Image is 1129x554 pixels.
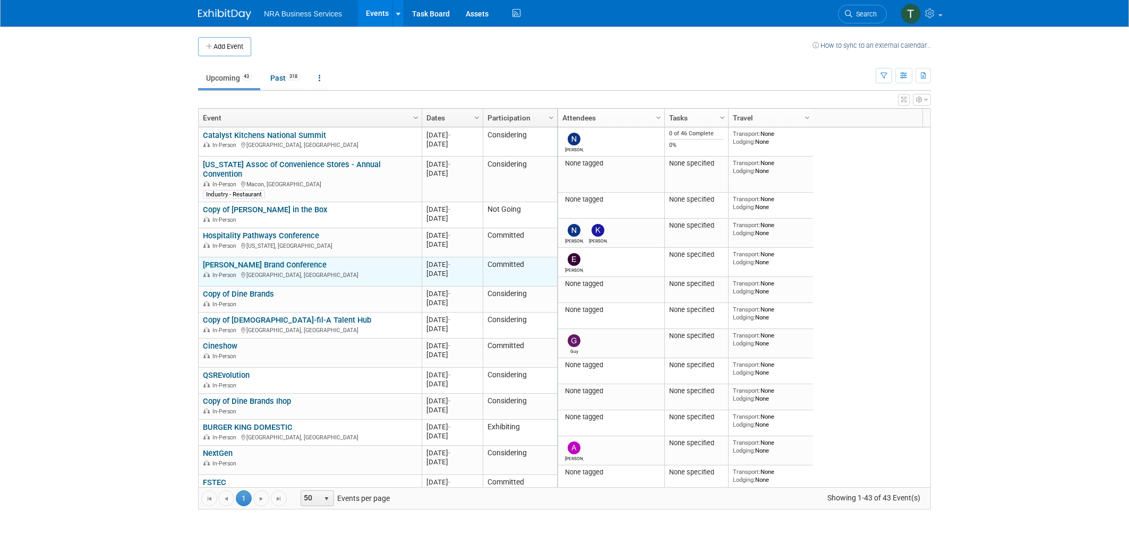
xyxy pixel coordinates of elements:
span: 1 [236,490,252,506]
img: Neeley Carlson [568,133,580,145]
div: None specified [669,159,724,168]
span: In-Person [212,142,240,149]
span: Lodging: [733,314,755,321]
span: - [448,397,450,405]
span: Transport: [733,221,760,229]
div: None specified [669,387,724,395]
span: Column Settings [473,114,481,122]
img: In-Person Event [203,142,210,147]
a: Copy of [DEMOGRAPHIC_DATA]-fil-A Talent Hub [203,315,371,325]
a: BURGER KING DOMESTIC [203,422,293,432]
div: None None [733,332,809,347]
img: Neeley Carlson [568,224,580,237]
div: [GEOGRAPHIC_DATA], [GEOGRAPHIC_DATA] [203,432,417,442]
a: Column Settings [653,109,665,125]
span: Transport: [733,130,760,137]
div: 0% [669,142,724,149]
div: [DATE] [426,431,478,440]
span: Lodging: [733,395,755,402]
span: 43 [241,73,252,81]
span: In-Person [212,327,240,334]
a: Column Settings [472,109,483,125]
span: select [322,495,331,503]
td: Committed [483,257,557,287]
div: None tagged [562,306,661,314]
div: Neeley Carlson [565,237,584,244]
div: None tagged [562,361,661,369]
td: Considering [483,446,557,475]
span: - [448,131,450,139]
span: Lodging: [733,369,755,376]
div: None specified [669,195,724,204]
span: - [448,160,450,168]
a: Column Settings [410,109,422,125]
span: In-Person [212,460,240,467]
div: [DATE] [426,457,478,466]
div: None specified [669,306,724,314]
div: None None [733,413,809,428]
span: Transport: [733,195,760,203]
div: Guy Weaver [565,347,584,354]
div: [DATE] [426,396,478,405]
td: Exhibiting [483,420,557,446]
td: Committed [483,475,557,501]
div: [DATE] [426,169,478,178]
a: Upcoming43 [198,68,260,88]
div: None specified [669,413,724,421]
a: Column Settings [802,109,814,125]
a: Copy of Dine Brands [203,289,274,299]
span: Transport: [733,306,760,313]
span: Lodging: [733,167,755,175]
span: Transport: [733,413,760,420]
img: Amy Guy [568,442,580,454]
div: [DATE] [426,422,478,431]
span: In-Person [212,382,240,389]
div: None specified [669,280,724,288]
span: In-Person [212,272,240,279]
span: Transport: [733,361,760,368]
td: Considering [483,368,557,394]
div: Macon, [GEOGRAPHIC_DATA] [203,179,417,188]
div: None specified [669,221,724,230]
div: [DATE] [426,205,478,214]
div: None None [733,159,809,175]
a: Hospitality Pathways Conference [203,231,319,240]
span: Transport: [733,280,760,287]
div: [DATE] [426,214,478,223]
div: [DATE] [426,379,478,388]
div: None tagged [562,413,661,421]
span: In-Person [212,243,240,249]
div: None specified [669,468,724,477]
div: [DATE] [426,131,478,140]
span: Lodging: [733,203,755,211]
td: Considering [483,313,557,339]
span: - [448,231,450,239]
a: Search [838,5,887,23]
div: [DATE] [426,240,478,249]
div: [DATE] [426,370,478,379]
div: [DATE] [426,478,478,487]
span: Transport: [733,250,760,258]
span: Lodging: [733,476,755,483]
span: In-Person [212,434,240,441]
div: None None [733,195,809,211]
img: Elizabeth Rice [568,253,580,266]
img: In-Person Event [203,243,210,248]
a: Go to the last page [271,490,287,506]
span: Transport: [733,439,760,446]
div: None tagged [562,195,661,204]
div: [DATE] [426,231,478,240]
div: 0 of 46 Complete [669,130,724,137]
div: Industry - Restaurant [203,190,265,198]
a: Attendees [562,109,657,127]
div: None None [733,250,809,266]
a: Dates [426,109,476,127]
div: None tagged [562,159,661,168]
div: None tagged [562,468,661,477]
div: None specified [669,439,724,447]
a: Catalyst Kitchens National Summit [203,131,326,140]
a: Event [203,109,415,127]
div: None None [733,130,809,145]
img: In-Person Event [203,408,210,413]
span: Search [852,10,877,18]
